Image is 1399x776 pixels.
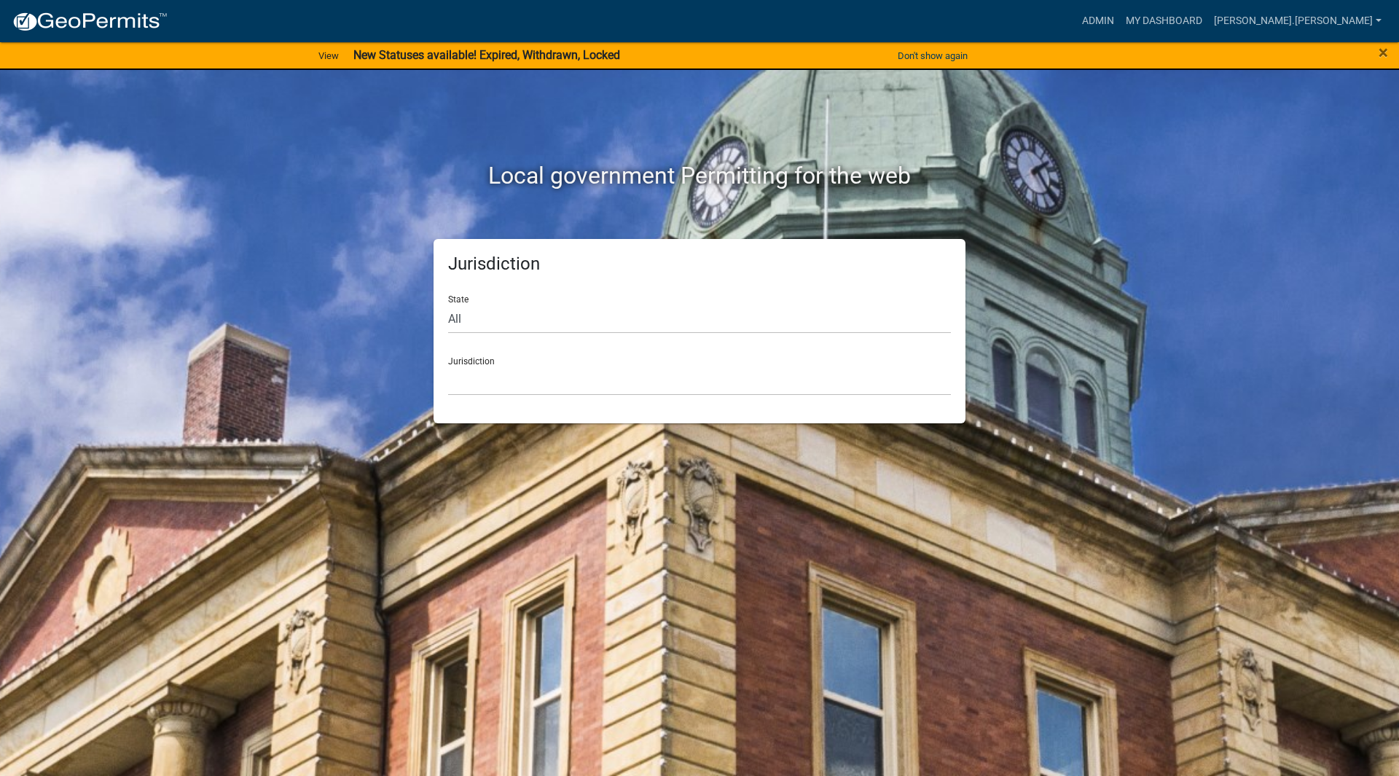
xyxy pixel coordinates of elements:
[1120,7,1208,35] a: My Dashboard
[1379,44,1388,61] button: Close
[313,44,345,68] a: View
[1076,7,1120,35] a: Admin
[295,162,1104,189] h2: Local government Permitting for the web
[353,48,620,62] strong: New Statuses available! Expired, Withdrawn, Locked
[448,254,951,275] h5: Jurisdiction
[1379,42,1388,63] span: ×
[1208,7,1387,35] a: [PERSON_NAME].[PERSON_NAME]
[892,44,973,68] button: Don't show again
